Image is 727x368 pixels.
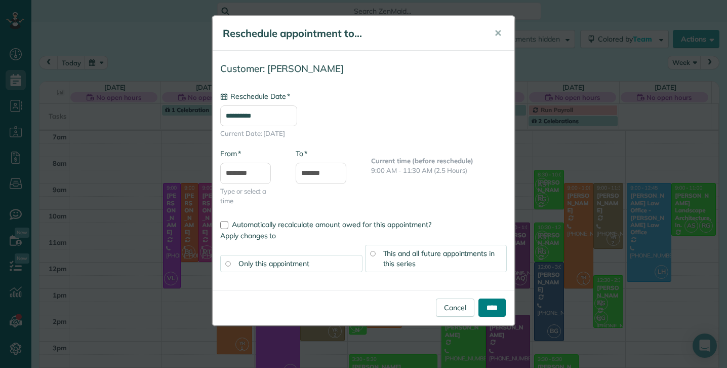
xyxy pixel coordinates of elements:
[220,231,507,241] label: Apply changes to
[494,27,502,39] span: ✕
[220,149,241,159] label: From
[383,249,495,268] span: This and all future appointments in this series
[370,251,375,256] input: This and all future appointments in this series
[220,187,280,206] span: Type or select a time
[220,63,507,74] h4: Customer: [PERSON_NAME]
[371,166,507,175] p: 9:00 AM - 11:30 AM (2.5 Hours)
[232,220,431,229] span: Automatically recalculate amount owed for this appointment?
[238,259,309,268] span: Only this appointment
[220,91,290,101] label: Reschedule Date
[436,299,474,317] a: Cancel
[223,26,480,41] h5: Reschedule appointment to...
[220,129,507,138] span: Current Date: [DATE]
[296,149,307,159] label: To
[225,261,230,266] input: Only this appointment
[371,157,473,165] b: Current time (before reschedule)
